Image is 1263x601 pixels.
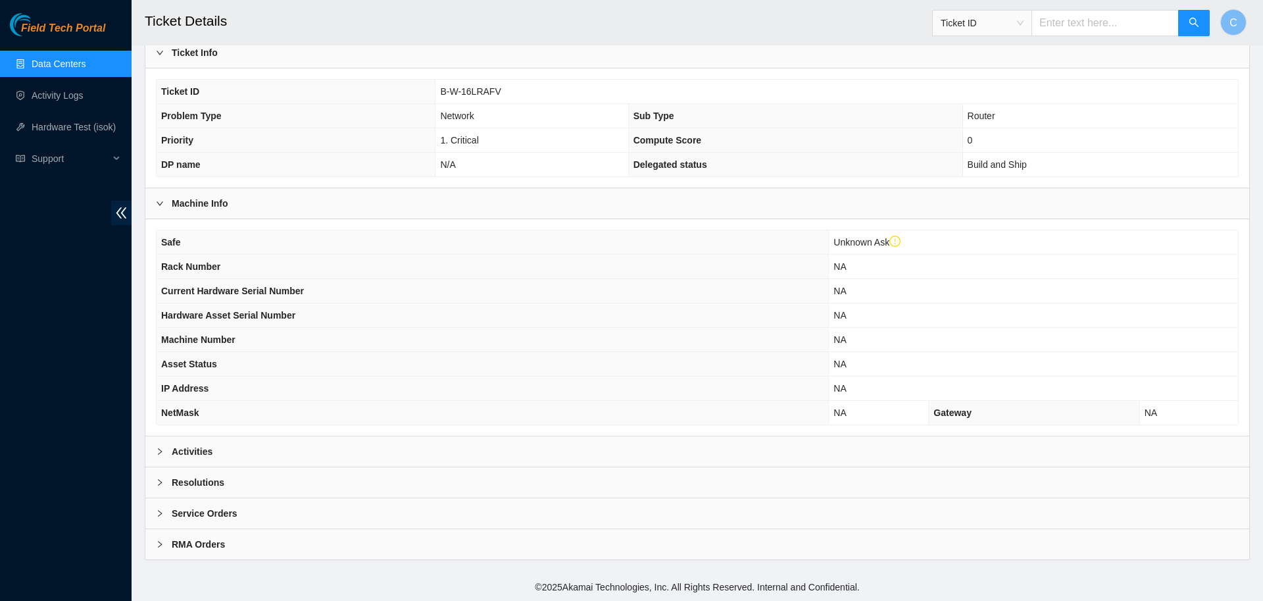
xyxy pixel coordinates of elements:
[161,359,217,369] span: Asset Status
[833,407,846,418] span: NA
[10,13,66,36] img: Akamai Technologies
[156,199,164,207] span: right
[1178,10,1210,36] button: search
[833,286,846,296] span: NA
[145,38,1249,68] div: Ticket Info
[161,334,235,345] span: Machine Number
[161,286,304,296] span: Current Hardware Serial Number
[172,196,228,211] b: Machine Info
[161,111,222,121] span: Problem Type
[32,145,109,172] span: Support
[161,383,209,394] span: IP Address
[161,135,193,145] span: Priority
[145,188,1249,219] div: Machine Info
[111,201,132,225] span: double-left
[1031,10,1179,36] input: Enter text here...
[440,86,501,97] span: B-W-16LRAFV
[32,122,116,132] a: Hardware Test (isok)
[833,334,846,345] span: NA
[145,436,1249,467] div: Activities
[156,510,164,517] span: right
[1229,14,1237,31] span: C
[172,475,224,490] b: Resolutions
[172,537,225,552] b: RMA Orders
[833,261,846,272] span: NA
[132,573,1263,601] footer: © 2025 Akamai Technologies, Inc. All Rights Reserved. Internal and Confidential.
[156,49,164,57] span: right
[161,237,181,248] span: Safe
[145,529,1249,560] div: RMA Orders
[833,359,846,369] span: NA
[941,13,1024,33] span: Ticket ID
[172,506,237,521] b: Service Orders
[889,236,901,248] span: exclamation-circle
[172,45,218,60] b: Ticket Info
[145,467,1249,498] div: Resolutions
[968,135,973,145] span: 0
[833,310,846,321] span: NA
[968,111,995,121] span: Router
[1189,17,1199,30] span: search
[161,310,295,321] span: Hardware Asset Serial Number
[161,407,199,418] span: NetMask
[1220,9,1247,36] button: C
[161,159,201,170] span: DP name
[968,159,1027,170] span: Build and Ship
[833,383,846,394] span: NA
[933,407,972,418] span: Gateway
[156,540,164,548] span: right
[1145,407,1157,418] span: NA
[145,498,1249,529] div: Service Orders
[440,111,474,121] span: Network
[32,59,86,69] a: Data Centers
[16,154,25,163] span: read
[156,479,164,486] span: right
[161,86,199,97] span: Ticket ID
[161,261,220,272] span: Rack Number
[633,135,701,145] span: Compute Score
[156,448,164,456] span: right
[10,24,105,41] a: Akamai TechnologiesField Tech Portal
[440,135,478,145] span: 1. Critical
[833,237,901,248] span: Unknown Ask
[440,159,455,170] span: N/A
[32,90,84,101] a: Activity Logs
[633,111,674,121] span: Sub Type
[172,444,212,459] b: Activities
[21,22,105,35] span: Field Tech Portal
[633,159,707,170] span: Delegated status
